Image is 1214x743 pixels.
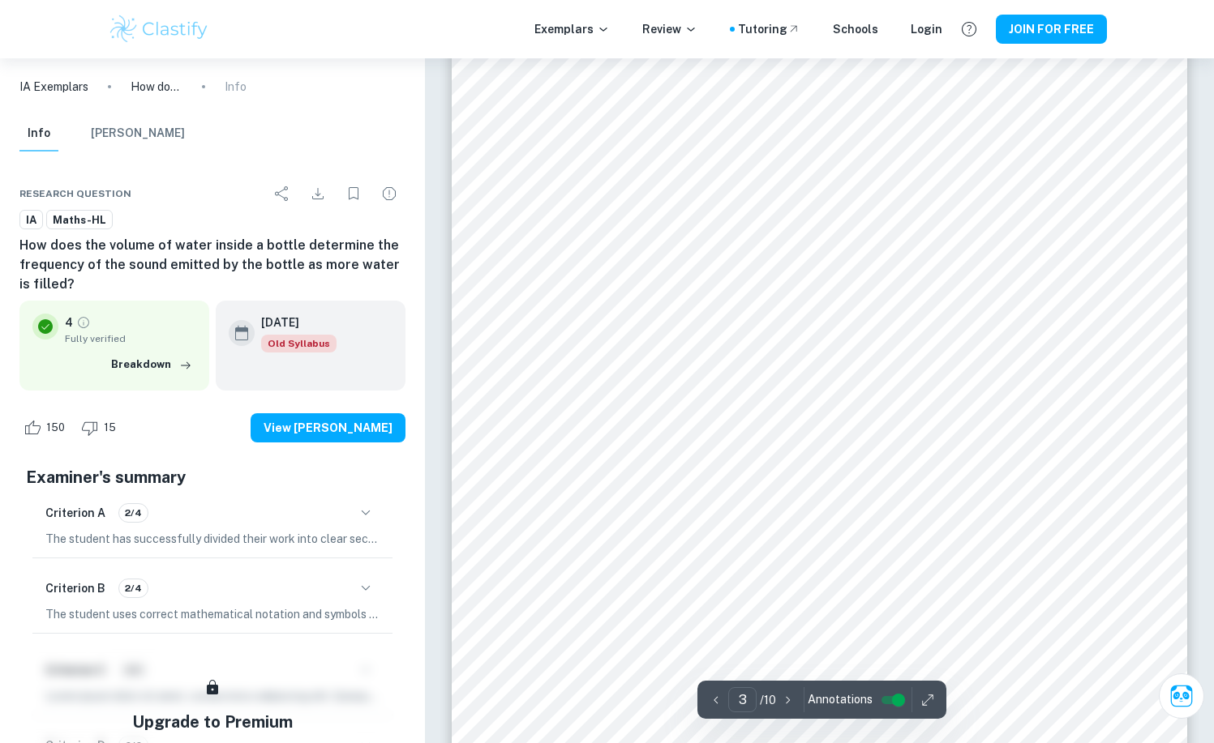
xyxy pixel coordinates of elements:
div: Although this IA is written for the old math syllabus (last exam in November 2020), the current I... [261,335,337,352]
div: Share [266,177,298,210]
a: Tutoring [738,20,800,38]
button: Help and Feedback [955,15,983,43]
button: Breakdown [107,352,196,377]
span: 15 [95,420,125,436]
span: 2/4 [119,581,148,596]
span: Old Syllabus [261,335,337,352]
a: Schools [833,20,878,38]
span: Maths-HL [47,212,112,228]
h5: Examiner's summary [26,465,399,489]
div: Like [19,415,74,441]
div: Dislike [77,415,125,441]
button: [PERSON_NAME] [91,116,185,152]
p: 4 [65,314,73,331]
a: IA [19,210,43,230]
span: IA [20,212,42,228]
img: Clastify logo [108,13,211,45]
span: Fully verified [65,331,196,346]
a: IA Exemplars [19,78,88,96]
p: / 10 [760,691,776,709]
p: Exemplars [534,20,610,38]
button: View [PERSON_NAME] [251,413,405,442]
p: How does the volume of water inside a bottle determine the frequency of the sound emitted by the ... [131,78,182,96]
button: JOIN FOR FREE [996,15,1107,44]
span: 150 [37,420,74,436]
h6: Criterion A [45,504,105,522]
div: Report issue [373,177,405,210]
h5: Upgrade to Premium [132,710,293,734]
a: Login [911,20,942,38]
div: Bookmark [337,177,370,210]
button: Ask Clai [1159,673,1204,719]
p: The student uses correct mathematical notation and symbols but needs to ensure their use is consi... [45,605,380,623]
span: Annotations [808,691,873,708]
button: Info [19,116,58,152]
p: Info [225,78,247,96]
h6: [DATE] [261,314,324,331]
h6: How does the volume of water inside a bottle determine the frequency of the sound emitted by the ... [19,236,405,294]
span: 2/4 [119,506,148,520]
span: Research question [19,186,131,201]
a: Maths-HL [46,210,113,230]
h6: Criterion B [45,579,105,597]
p: Review [642,20,697,38]
a: Grade fully verified [76,315,91,330]
p: The student has successfully divided their work into clear sections, including an introduction, b... [45,530,380,548]
div: Download [302,177,334,210]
